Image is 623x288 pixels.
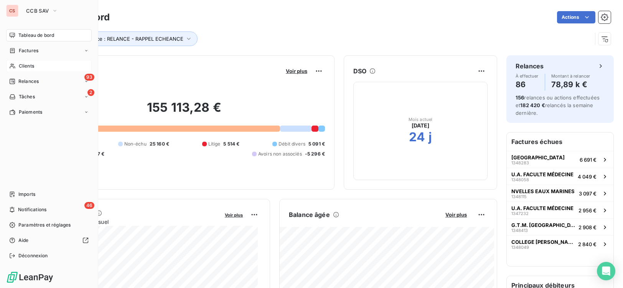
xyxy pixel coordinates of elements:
h2: 24 [409,129,425,145]
h4: 78,89 k € [551,78,590,91]
span: 25 160 € [150,141,169,147]
span: 2 908 € [578,224,597,230]
span: 1348049 [511,245,529,250]
h6: Factures échues [507,132,613,151]
span: Avoirs non associés [258,151,302,157]
span: U.A. FACULTE MÉDECINE [511,171,574,177]
span: Voir plus [225,212,243,218]
h2: 155 113,28 € [43,100,325,123]
span: Factures [19,47,38,54]
span: 2 [87,89,94,96]
h4: 86 [516,78,539,91]
span: 93 [84,74,94,81]
span: 2 840 € [578,241,597,247]
span: 6 691 € [580,157,597,163]
img: Logo LeanPay [6,271,54,283]
span: Déconnexion [18,252,48,259]
span: Montant à relancer [551,74,590,78]
span: -5 296 € [305,151,325,157]
h2: j [429,129,432,145]
span: Aide [18,237,29,244]
span: Relances [18,78,39,85]
span: Paramètres et réglages [18,222,71,228]
button: G.T.M. [GEOGRAPHIC_DATA]13484132 908 € [507,218,613,235]
span: 1348058 [511,177,529,182]
span: Notifications [18,206,46,213]
span: À effectuer [516,74,539,78]
h6: Balance âgée [289,210,330,219]
button: COLLEGE [PERSON_NAME]13480492 840 € [507,235,613,252]
span: Imports [18,191,35,198]
span: 46 [84,202,94,209]
span: Clients [19,63,34,70]
span: Non-échu [124,141,147,147]
button: Voir plus [222,211,245,218]
div: Open Intercom Messenger [597,262,615,280]
div: CS [6,5,18,17]
button: Plan de relance : RELANCE - RAPPEL ECHEANCE [54,31,198,46]
span: Paiements [19,109,42,116]
span: Voir plus [286,68,307,74]
span: Voir plus [445,212,467,218]
span: 2 956 € [578,207,597,214]
span: 182 420 € [520,102,545,108]
span: relances ou actions effectuées et relancés la semaine dernière. [516,94,600,116]
h6: Relances [516,61,544,71]
span: Tableau de bord [18,32,54,39]
button: Actions [557,11,595,23]
span: [DATE] [412,122,430,129]
span: 4 049 € [578,174,597,180]
span: Mois actuel [409,117,433,122]
span: Débit divers [279,141,305,147]
span: 1348115 [511,194,527,199]
h6: DSO [353,66,366,76]
span: Litige [208,141,221,147]
span: G.T.M. [GEOGRAPHIC_DATA] [511,222,575,228]
span: 5 091 € [308,141,325,147]
span: Tâches [19,93,35,100]
span: 1347232 [511,211,529,216]
span: COLLEGE [PERSON_NAME] [511,239,575,245]
span: 1348413 [511,228,528,233]
span: [GEOGRAPHIC_DATA] [511,154,565,161]
a: Aide [6,234,92,247]
button: Voir plus [443,211,469,218]
button: U.A. FACULTE MÉDECINE13480584 049 € [507,168,613,185]
button: Voir plus [283,68,310,74]
span: NVELLES EAUX MARINES [511,188,575,194]
button: U.A. FACULTE MÉDECINE13472322 956 € [507,202,613,218]
button: [GEOGRAPHIC_DATA]13482836 691 € [507,151,613,168]
span: CCB SAV [26,8,49,14]
span: 156 [516,94,524,101]
span: 1348283 [511,161,529,165]
span: Chiffre d'affaires mensuel [43,218,219,226]
span: 3 097 € [579,190,597,197]
span: 5 514 € [223,141,239,147]
span: Plan de relance : RELANCE - RAPPEL ECHEANCE [66,36,183,42]
button: NVELLES EAUX MARINES13481153 097 € [507,185,613,202]
span: U.A. FACULTE MÉDECINE [511,205,574,211]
